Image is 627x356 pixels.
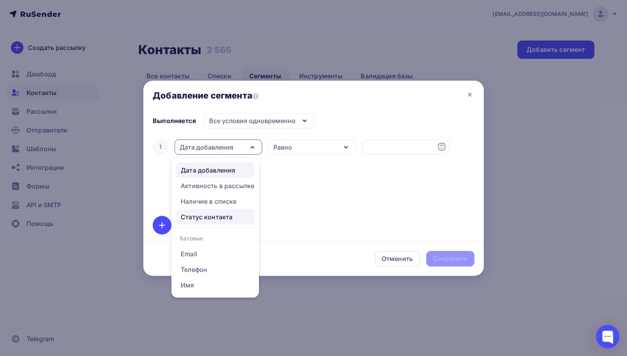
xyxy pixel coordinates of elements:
[180,143,233,152] div: Дата добавления
[181,197,236,206] div: Наличие в списке
[181,265,207,274] div: Телефон
[171,158,259,298] ul: Дата добавления
[153,90,259,101] span: Добавление сегмента
[181,212,232,222] div: Статус контакта
[209,116,296,125] div: Все условия одновременно
[382,254,413,263] div: Отменить
[268,139,356,155] button: Равно
[174,139,262,155] button: Дата добавления
[204,113,314,129] button: Все условия одновременно
[273,143,292,152] div: Равно
[153,139,168,155] div: 1
[153,116,196,125] div: Выполняется
[181,280,194,290] div: Имя
[171,231,259,246] div: Базовые
[181,249,197,259] div: Email
[181,181,254,190] div: Активность в рассылке
[181,166,235,175] div: Дата добавления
